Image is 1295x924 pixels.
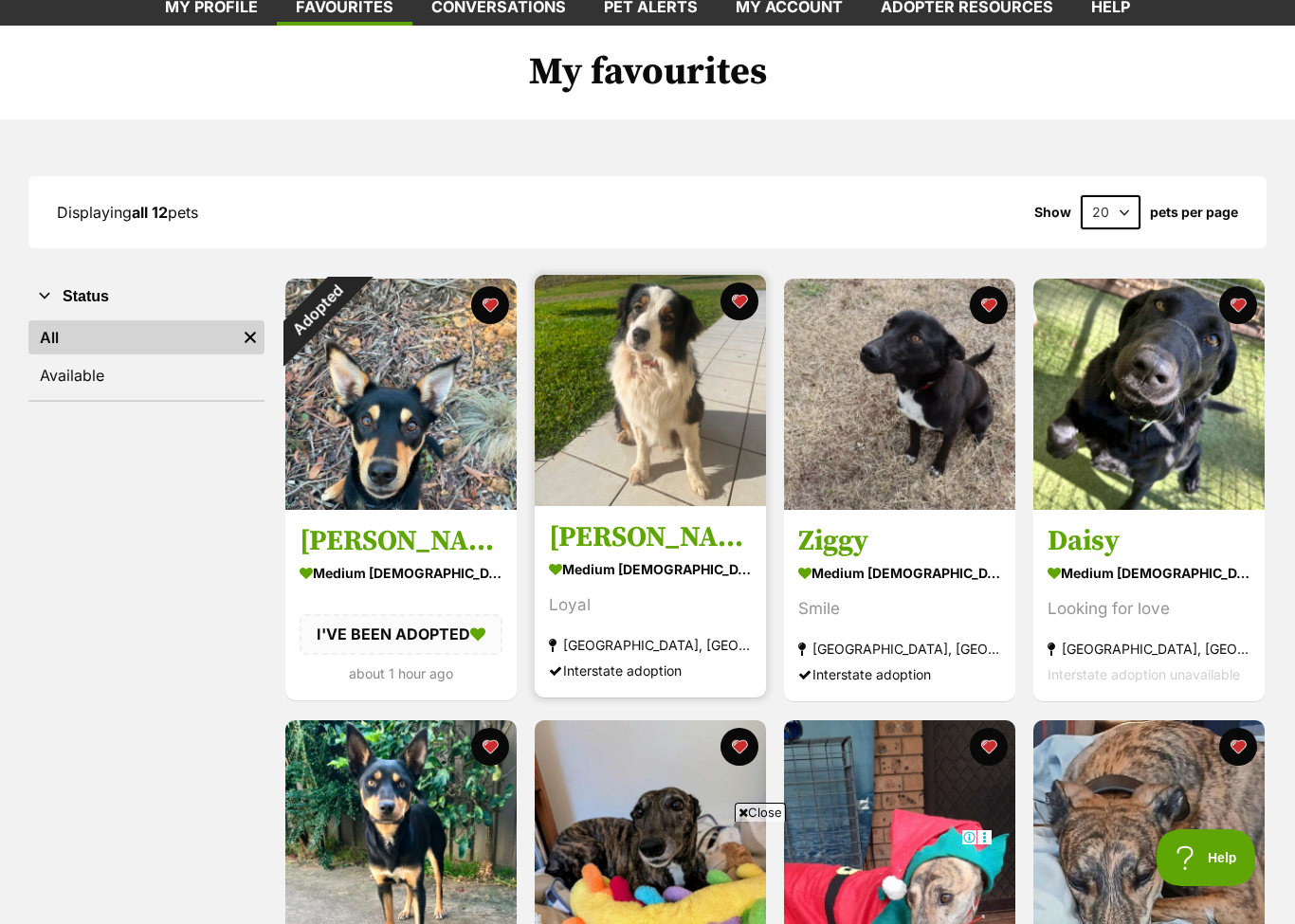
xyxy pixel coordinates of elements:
span: Displaying pets [57,203,198,222]
a: [PERSON_NAME] medium [DEMOGRAPHIC_DATA] Dog I'VE BEEN ADOPTED about 1 hour ago favourite [285,510,517,700]
a: Available [28,358,264,392]
button: favourite [970,728,1008,766]
a: [PERSON_NAME] medium [DEMOGRAPHIC_DATA] Dog Loyal [GEOGRAPHIC_DATA], [GEOGRAPHIC_DATA] Interstate... [535,506,766,698]
div: Adopted [261,254,374,367]
button: favourite [1219,286,1257,324]
div: Smile [798,597,1001,623]
a: Daisy medium [DEMOGRAPHIC_DATA] Dog Looking for love [GEOGRAPHIC_DATA], [GEOGRAPHIC_DATA] Interst... [1033,510,1265,702]
div: [GEOGRAPHIC_DATA], [GEOGRAPHIC_DATA] [1048,637,1250,662]
span: Show [1034,205,1071,220]
img: Wilson [285,279,517,510]
div: Interstate adoption [549,659,752,684]
img: Daisy [1033,279,1265,510]
img: adchoices.png [271,2,283,13]
div: medium [DEMOGRAPHIC_DATA] Dog [798,560,1001,588]
label: pets per page [1150,205,1238,220]
h3: [PERSON_NAME] [549,520,752,556]
h3: [PERSON_NAME] [300,524,502,560]
div: Interstate adoption [798,662,1001,688]
img: Ziggy [784,279,1015,510]
div: [GEOGRAPHIC_DATA], [GEOGRAPHIC_DATA] [549,633,752,659]
h3: Daisy [1048,524,1250,560]
button: favourite [471,728,509,766]
div: [GEOGRAPHIC_DATA], [GEOGRAPHIC_DATA] [798,637,1001,662]
div: medium [DEMOGRAPHIC_DATA] Dog [1048,560,1250,588]
div: Status [28,317,264,400]
div: medium [DEMOGRAPHIC_DATA] Dog [549,556,752,584]
button: favourite [720,728,758,766]
a: All [28,320,236,354]
iframe: Advertisement [302,829,993,915]
iframe: Help Scout Beacon - Open [1157,829,1257,886]
span: Interstate adoption unavailable [1048,667,1240,683]
strong: all 12 [132,203,168,222]
button: favourite [1219,728,1257,766]
div: I'VE BEEN ADOPTED [300,615,502,655]
a: Ziggy medium [DEMOGRAPHIC_DATA] Dog Smile [GEOGRAPHIC_DATA], [GEOGRAPHIC_DATA] Interstate adoptio... [784,510,1015,702]
button: favourite [970,286,1008,324]
a: Remove filter [236,320,264,354]
span: Close [735,803,786,822]
div: about 1 hour ago [300,661,502,686]
button: Status [28,284,264,309]
a: Adopted [285,495,517,514]
div: Loyal [549,593,752,619]
h3: Ziggy [798,524,1001,560]
div: medium [DEMOGRAPHIC_DATA] Dog [300,560,502,588]
div: Looking for love [1048,597,1250,623]
img: Gracie [535,275,766,506]
button: favourite [720,282,758,320]
button: favourite [471,286,509,324]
